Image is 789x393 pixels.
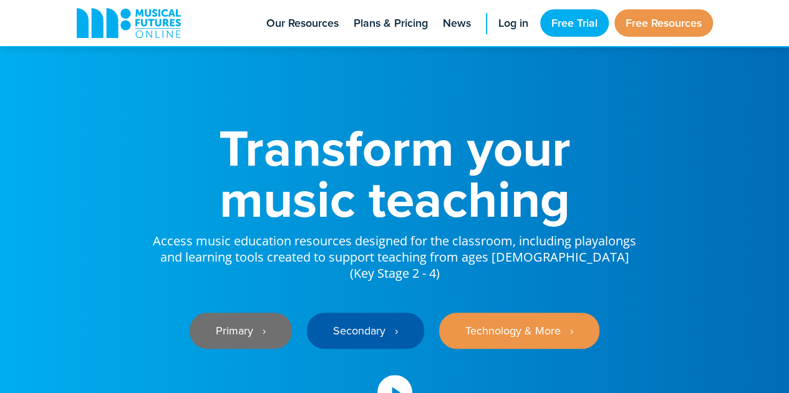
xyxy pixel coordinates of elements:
[498,15,528,32] span: Log in
[152,224,638,282] p: Access music education resources designed for the classroom, including playalongs and learning to...
[614,9,713,37] a: Free Resources
[307,313,424,349] a: Secondary ‎‏‏‎ ‎ ›
[443,15,471,32] span: News
[540,9,609,37] a: Free Trial
[190,313,292,349] a: Primary ‎‏‏‎ ‎ ›
[439,313,599,349] a: Technology & More ‎‏‏‎ ‎ ›
[266,15,339,32] span: Our Resources
[152,122,638,224] h1: Transform your music teaching
[354,15,428,32] span: Plans & Pricing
